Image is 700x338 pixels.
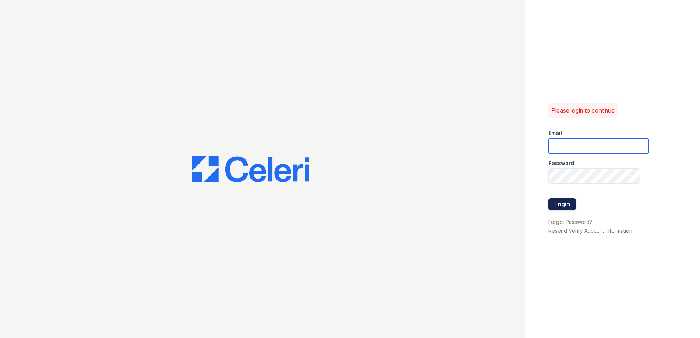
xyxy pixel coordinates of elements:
[548,228,632,234] a: Resend Verify Account Information
[548,219,592,225] a: Forgot Password?
[548,198,576,210] button: Login
[551,106,615,115] p: Please login to continue
[192,156,309,182] img: CE_Logo_Blue-a8612792a0a2168367f1c8372b55b34899dd931a85d93a1a3d3e32e68fde9ad4.png
[548,159,574,167] label: Password
[548,129,562,137] label: Email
